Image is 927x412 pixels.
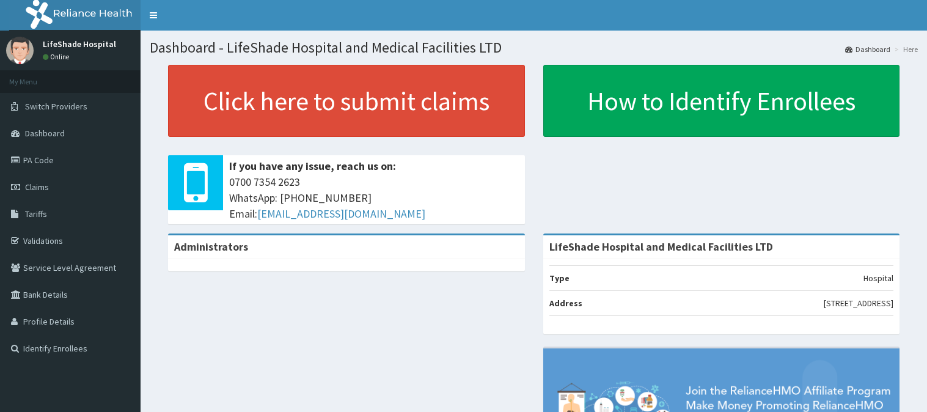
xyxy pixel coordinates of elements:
img: User Image [6,37,34,64]
p: Hospital [863,272,893,284]
b: Type [549,273,570,284]
a: How to Identify Enrollees [543,65,900,137]
p: [STREET_ADDRESS] [824,297,893,309]
h1: Dashboard - LifeShade Hospital and Medical Facilities LTD [150,40,918,56]
span: Tariffs [25,208,47,219]
a: Dashboard [845,44,890,54]
strong: LifeShade Hospital and Medical Facilities LTD [549,240,773,254]
li: Here [892,44,918,54]
a: [EMAIL_ADDRESS][DOMAIN_NAME] [257,207,425,221]
span: Claims [25,182,49,193]
b: If you have any issue, reach us on: [229,159,396,173]
span: Dashboard [25,128,65,139]
span: Switch Providers [25,101,87,112]
b: Administrators [174,240,248,254]
p: LifeShade Hospital [43,40,116,48]
span: 0700 7354 2623 WhatsApp: [PHONE_NUMBER] Email: [229,174,519,221]
b: Address [549,298,582,309]
a: Click here to submit claims [168,65,525,137]
a: Online [43,53,72,61]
